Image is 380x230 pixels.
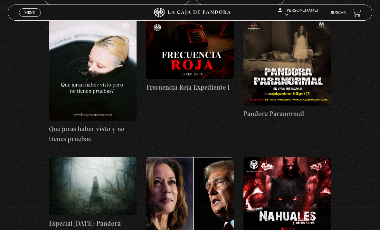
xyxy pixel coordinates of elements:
a: View your shopping cart [352,8,361,17]
h4: Que juras haber visto y no tienes pruebas [49,124,137,144]
a: Frecuencia Roja Expediente I [146,18,234,93]
a: Pandora Paranormal [243,18,331,119]
span: Cerrar [23,16,38,21]
a: Buscar [331,11,346,15]
span: Menu [24,11,35,15]
h4: Pandora Paranormal [243,109,331,119]
span: [PERSON_NAME] [278,9,318,17]
a: Que juras haber visto y no tienes pruebas [49,18,137,144]
h4: Frecuencia Roja Expediente I [146,82,234,93]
